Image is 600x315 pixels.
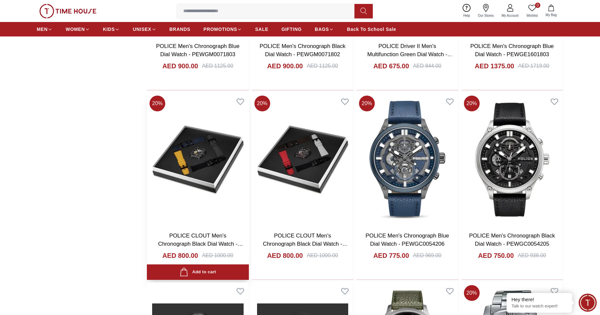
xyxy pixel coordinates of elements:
[66,23,90,35] a: WOMEN
[461,13,473,18] span: Help
[150,96,165,111] span: 20 %
[499,13,521,18] span: My Account
[543,12,559,17] span: My Bag
[170,23,190,35] a: BRANDS
[39,4,96,18] img: ...
[535,3,540,8] span: 0
[156,43,240,58] a: POLICE Men's Chronograph Blue Dial Watch - PEWGM0071803
[254,96,270,111] span: 20 %
[66,26,85,33] span: WOMEN
[103,26,115,33] span: KIDS
[347,23,396,35] a: Back To School Sale
[459,3,474,19] a: Help
[470,43,554,58] a: POLICE Men's Chronograph Blue Dial Watch - PEWGE1601803
[373,61,409,71] h4: AED 675.00
[518,62,549,70] div: AED 1719.00
[263,233,348,256] a: POLICE CLOUT Men's Chronograph Black Dial Watch - PEWGC00770X0
[204,23,242,35] a: PROMOTIONS
[315,26,329,33] span: BAGS
[133,26,151,33] span: UNISEX
[103,23,120,35] a: KIDS
[147,264,249,280] button: Add to cart
[281,26,302,33] span: GIFTING
[475,13,496,18] span: Our Stores
[267,61,303,71] h4: AED 900.00
[252,93,354,226] img: POLICE CLOUT Men's Chronograph Black Dial Watch - PEWGC00770X0
[315,23,334,35] a: BAGS
[474,3,498,19] a: Our Stores
[162,251,198,260] h4: AED 800.00
[359,96,375,111] span: 20 %
[367,43,453,66] a: POLICE Driver II Men's Multifunction Green Dial Watch - PEWGF0040201
[518,252,546,259] div: AED 938.00
[281,23,302,35] a: GIFTING
[542,3,561,19] button: My Bag
[147,93,249,226] img: POLICE CLOUT Men's Chronograph Black Dial Watch - PEWGC00770X1
[37,23,52,35] a: MEN
[170,26,190,33] span: BRANDS
[307,62,338,70] div: AED 1125.00
[307,252,338,259] div: AED 1000.00
[202,62,233,70] div: AED 1125.00
[511,304,567,309] p: Talk to our watch expert!
[478,251,514,260] h4: AED 750.00
[366,233,449,247] a: POLICE Men's Chronograph Blue Dial Watch - PEWGC0054206
[523,3,542,19] a: 0Wishlist
[469,233,555,247] a: POLICE Men's Chronograph Black Dial Watch - PEWGC0054205
[162,61,198,71] h4: AED 900.00
[461,93,563,226] img: POLICE Men's Chronograph Black Dial Watch - PEWGC0054205
[579,294,597,312] div: Chat Widget
[204,26,237,33] span: PROMOTIONS
[255,26,268,33] span: SALE
[255,23,268,35] a: SALE
[464,96,480,111] span: 20 %
[356,93,458,226] img: POLICE Men's Chronograph Blue Dial Watch - PEWGC0054206
[267,251,303,260] h4: AED 800.00
[511,296,567,303] div: Hey there!
[413,62,441,70] div: AED 844.00
[37,26,48,33] span: MEN
[464,285,480,301] span: 20 %
[180,268,216,277] div: Add to cart
[158,233,243,256] a: POLICE CLOUT Men's Chronograph Black Dial Watch - PEWGC00770X1
[373,251,409,260] h4: AED 775.00
[413,252,441,259] div: AED 969.00
[524,13,540,18] span: Wishlist
[202,252,233,259] div: AED 1000.00
[475,61,514,71] h4: AED 1375.00
[260,43,346,58] a: POLICE Men's Chronograph Black Dial Watch - PEWGM0071802
[133,23,156,35] a: UNISEX
[347,26,396,33] span: Back To School Sale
